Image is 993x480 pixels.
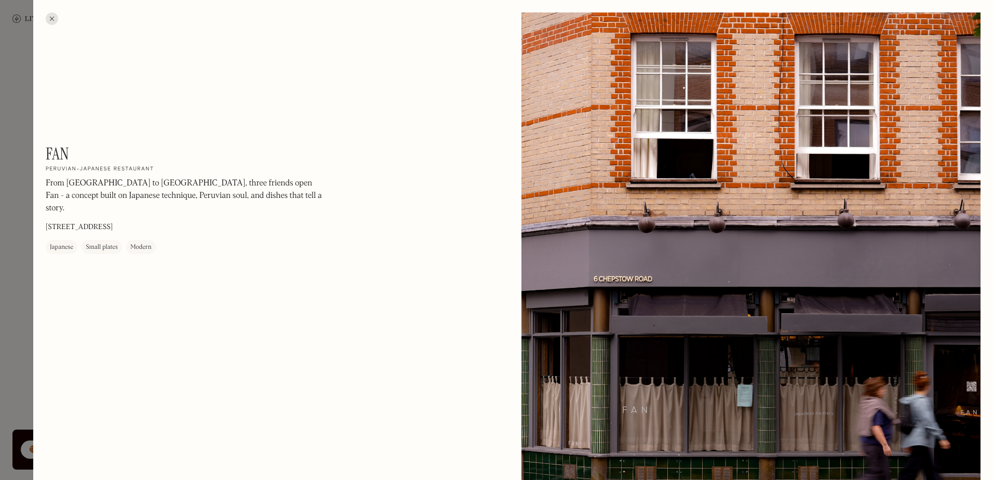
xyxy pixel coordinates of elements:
[50,243,73,253] div: Japanese
[86,243,118,253] div: Small plates
[46,178,326,215] p: From [GEOGRAPHIC_DATA] to [GEOGRAPHIC_DATA], three friends open Fan - a concept built on Japanese...
[46,166,154,174] h2: Peruvian-Japanese restaurant
[130,243,152,253] div: Modern
[46,144,69,164] h1: Fan
[46,222,113,233] p: [STREET_ADDRESS]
